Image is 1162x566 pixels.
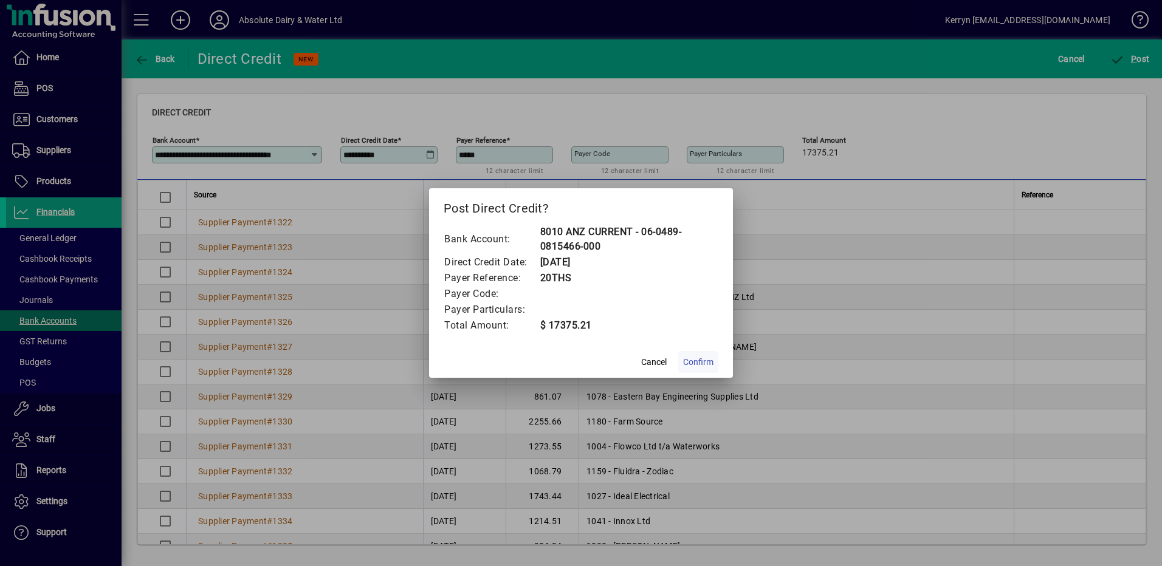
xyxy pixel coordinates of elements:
[444,302,540,318] td: Payer Particulars:
[540,224,719,254] td: 8010 ANZ CURRENT - 06-0489-0815466-000
[641,356,667,369] span: Cancel
[444,224,540,254] td: Bank Account:
[540,270,719,286] td: 20THS
[678,351,718,373] button: Confirm
[540,318,719,333] td: $ 17375.21
[444,286,540,302] td: Payer Code:
[683,356,713,369] span: Confirm
[444,318,540,333] td: Total Amount:
[429,188,733,223] h2: Post Direct Credit?
[444,254,540,270] td: Direct Credit Date:
[634,351,673,373] button: Cancel
[444,270,540,286] td: Payer Reference:
[540,254,719,270] td: [DATE]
